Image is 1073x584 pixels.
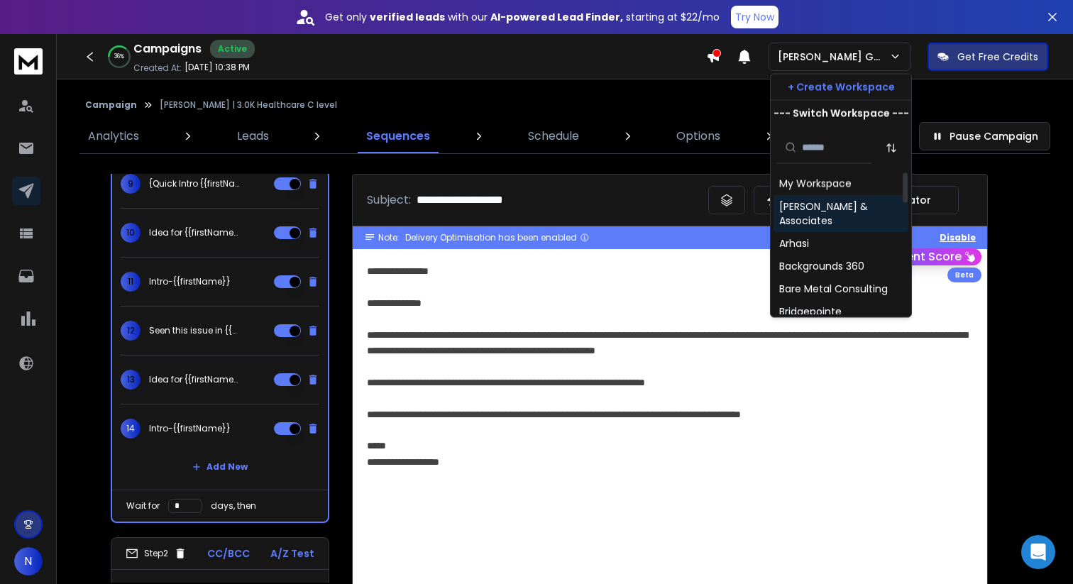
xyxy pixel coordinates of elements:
[211,500,256,512] p: days, then
[325,10,720,24] p: Get only with our starting at $22/mo
[121,174,141,194] span: 9
[207,546,250,561] p: CC/BCC
[114,53,124,61] p: 36 %
[126,547,187,560] div: Step 2
[237,128,269,145] p: Leads
[779,259,864,273] div: Backgrounds 360
[149,374,240,385] p: Idea for {{firstName}}
[358,119,439,153] a: Sequences
[779,199,903,228] div: [PERSON_NAME] & Associates
[490,10,623,24] strong: AI-powered Lead Finder,
[14,547,43,575] button: N
[366,128,430,145] p: Sequences
[79,119,148,153] a: Analytics
[121,223,141,243] span: 10
[731,6,778,28] button: Try Now
[149,325,240,336] p: Seen this issue in {{companyName}} lately?
[778,50,889,64] p: [PERSON_NAME] Group
[779,236,809,250] div: Arhasi
[779,282,888,296] div: Bare Metal Consulting
[121,321,141,341] span: 12
[149,227,240,238] p: Idea for {{firstName}}
[378,232,400,243] span: Note:
[735,10,774,24] p: Try Now
[947,268,981,282] div: Beta
[121,272,141,292] span: 11
[928,43,1048,71] button: Get Free Credits
[133,62,182,74] p: Created At:
[919,122,1050,150] button: Pause Campaign
[779,177,852,191] div: My Workspace
[676,128,720,145] p: Options
[121,419,141,439] span: 14
[668,119,729,153] a: Options
[14,48,43,75] img: logo
[126,500,160,512] p: Wait for
[149,423,231,434] p: Intro-{{firstName}}
[210,40,255,58] div: Active
[270,546,314,561] p: A/Z Test
[519,119,588,153] a: Schedule
[405,232,590,243] div: Delivery Optimisation has been enabled
[160,99,337,111] p: [PERSON_NAME] | 3.0K Healthcare C level
[370,10,445,24] strong: verified leads
[877,133,906,162] button: Sort by Sort A-Z
[774,106,909,121] p: --- Switch Workspace ---
[149,276,231,287] p: Intro-{{firstName}}
[940,232,976,243] button: Disable
[528,128,579,145] p: Schedule
[367,192,411,209] p: Subject:
[957,50,1038,64] p: Get Free Credits
[185,62,250,73] p: [DATE] 10:38 PM
[133,40,202,57] h1: Campaigns
[771,75,911,100] button: + Create Workspace
[88,128,139,145] p: Analytics
[788,80,895,94] p: + Create Workspace
[229,119,277,153] a: Leads
[85,99,137,111] button: Campaign
[181,453,259,481] button: Add New
[149,178,240,189] p: {Quick Intro {{firstName}}|Culture Coaching?|Leadership coaching?|Leadership Development?}
[847,248,981,265] button: Get Content Score
[121,370,141,390] span: 13
[1021,535,1055,569] div: Open Intercom Messenger
[779,304,903,333] div: Bridgepointe Technologies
